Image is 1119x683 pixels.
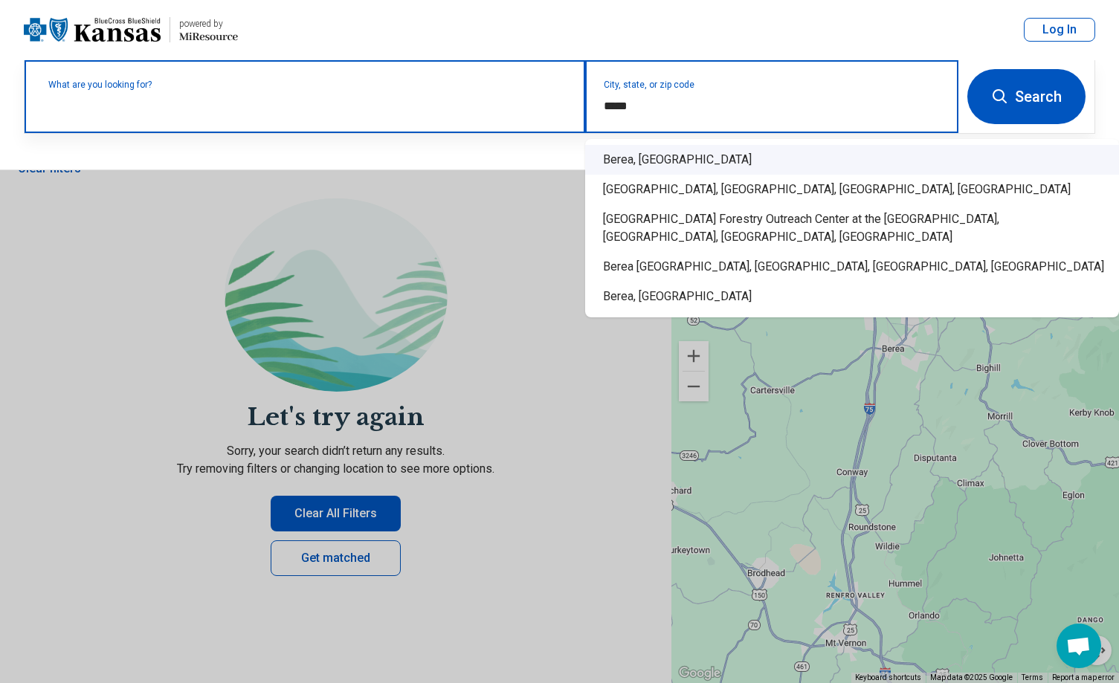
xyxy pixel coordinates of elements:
div: [GEOGRAPHIC_DATA] Forestry Outreach Center at the [GEOGRAPHIC_DATA], [GEOGRAPHIC_DATA], [GEOGRAPH... [585,204,1119,252]
div: Open chat [1057,624,1101,668]
div: Berea, [GEOGRAPHIC_DATA] [585,145,1119,175]
div: powered by [179,17,238,30]
img: Blue Cross Blue Shield Kansas [24,12,161,48]
button: Search [967,69,1086,124]
div: Suggestions [585,139,1119,317]
div: Berea [GEOGRAPHIC_DATA], [GEOGRAPHIC_DATA], [GEOGRAPHIC_DATA], [GEOGRAPHIC_DATA] [585,252,1119,282]
button: Log In [1024,18,1095,42]
label: What are you looking for? [48,80,567,89]
div: [GEOGRAPHIC_DATA], [GEOGRAPHIC_DATA], [GEOGRAPHIC_DATA], [GEOGRAPHIC_DATA] [585,175,1119,204]
div: Berea, [GEOGRAPHIC_DATA] [585,282,1119,311]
